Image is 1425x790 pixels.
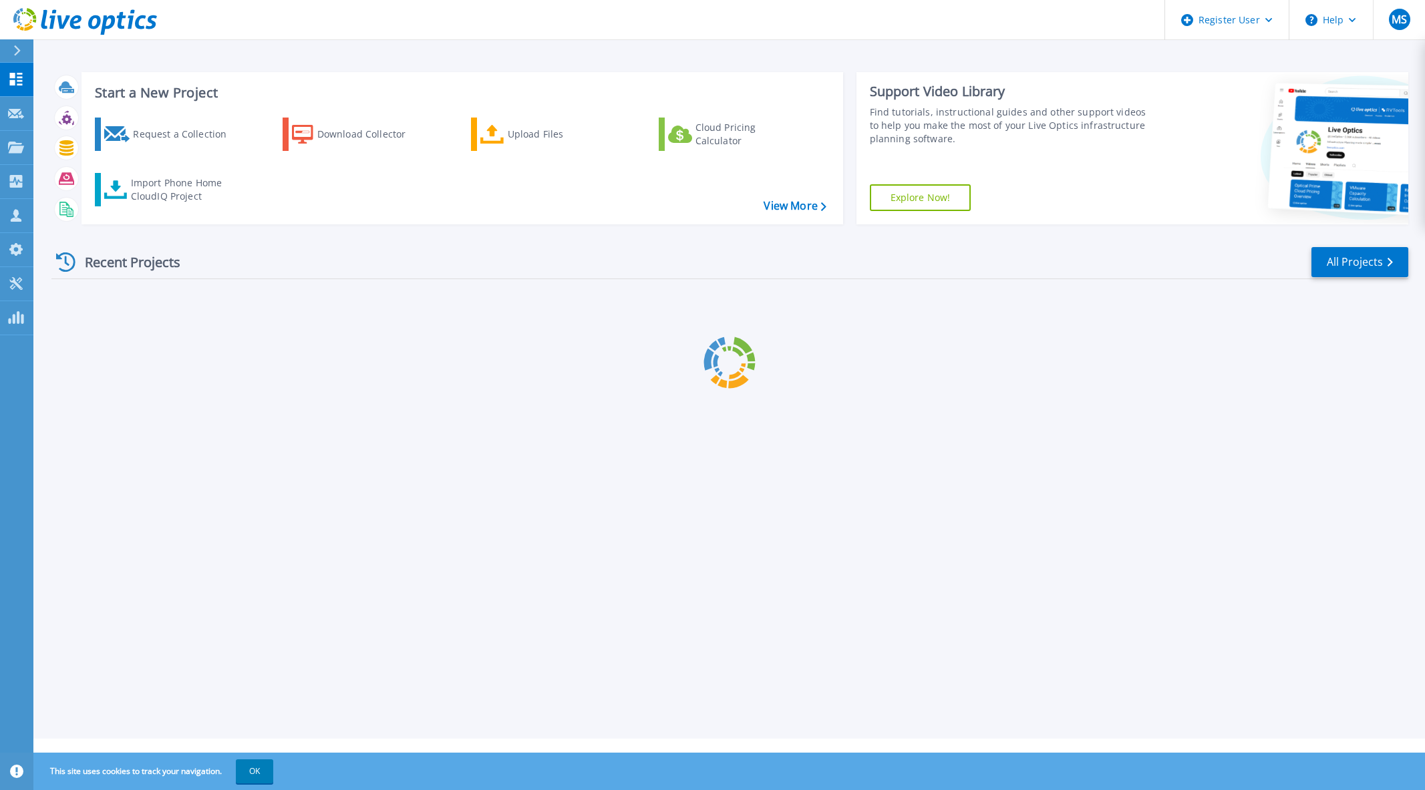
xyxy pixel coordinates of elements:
[317,121,424,148] div: Download Collector
[1392,14,1407,25] span: MS
[95,118,244,151] a: Request a Collection
[283,118,432,151] a: Download Collector
[1311,247,1408,277] a: All Projects
[870,184,971,211] a: Explore Now!
[471,118,620,151] a: Upload Files
[95,85,826,100] h3: Start a New Project
[236,759,273,783] button: OK
[870,83,1153,100] div: Support Video Library
[51,246,198,278] div: Recent Projects
[37,759,273,783] span: This site uses cookies to track your navigation.
[870,106,1153,146] div: Find tutorials, instructional guides and other support videos to help you make the most of your L...
[695,121,802,148] div: Cloud Pricing Calculator
[133,121,240,148] div: Request a Collection
[659,118,808,151] a: Cloud Pricing Calculator
[131,176,235,203] div: Import Phone Home CloudIQ Project
[508,121,615,148] div: Upload Files
[764,200,826,212] a: View More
